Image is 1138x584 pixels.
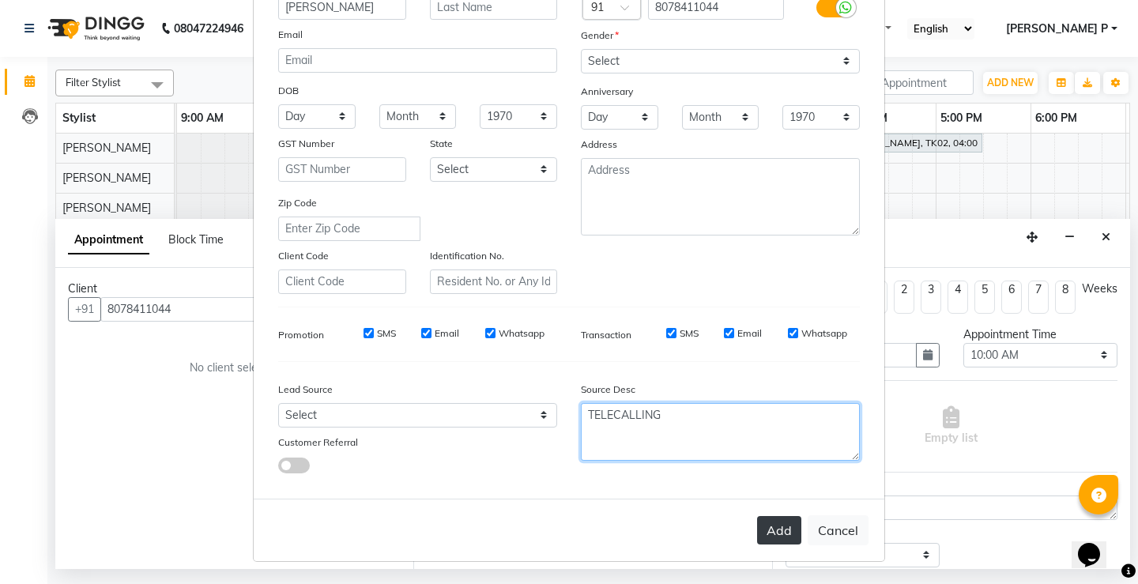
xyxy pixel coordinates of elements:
[430,269,558,294] input: Resident No. or Any Id
[278,249,329,263] label: Client Code
[737,326,762,341] label: Email
[278,328,324,342] label: Promotion
[581,382,635,397] label: Source Desc
[757,516,801,544] button: Add
[278,196,317,210] label: Zip Code
[680,326,699,341] label: SMS
[278,157,406,182] input: GST Number
[278,84,299,98] label: DOB
[377,326,396,341] label: SMS
[278,382,333,397] label: Lead Source
[278,137,334,151] label: GST Number
[430,249,504,263] label: Identification No.
[435,326,459,341] label: Email
[430,137,453,151] label: State
[278,28,303,42] label: Email
[801,326,847,341] label: Whatsapp
[278,269,406,294] input: Client Code
[808,515,869,545] button: Cancel
[581,85,633,99] label: Anniversary
[581,328,631,342] label: Transaction
[278,435,358,450] label: Customer Referral
[581,138,617,152] label: Address
[278,48,557,73] input: Email
[278,217,420,241] input: Enter Zip Code
[581,28,619,43] label: Gender
[499,326,545,341] label: Whatsapp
